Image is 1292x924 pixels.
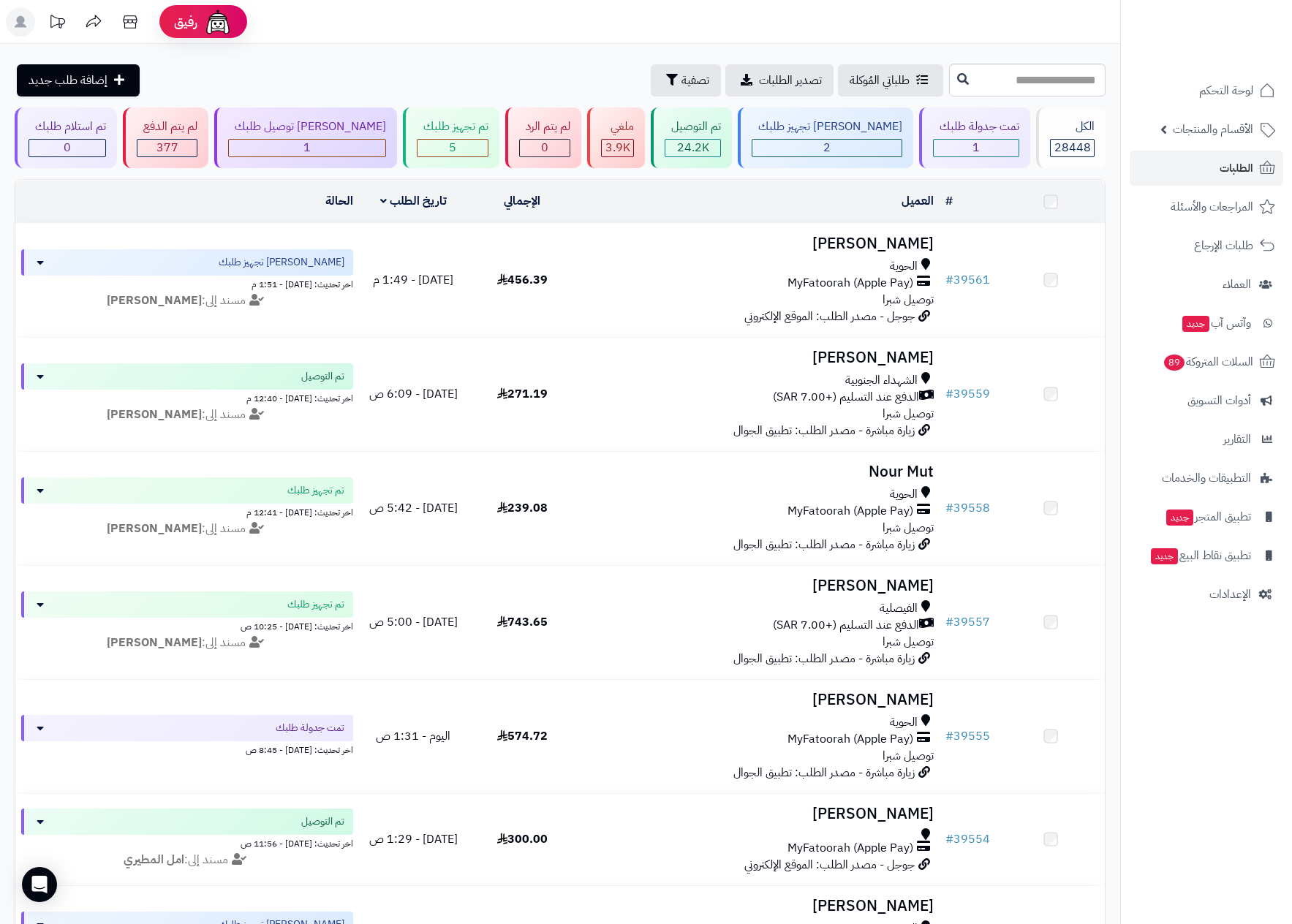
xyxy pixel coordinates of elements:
strong: امل المطيري [124,851,184,868]
div: تمت جدولة طلبك [933,118,1019,135]
span: توصيل شبرا [883,747,934,765]
span: # [945,385,953,403]
span: جوجل - مصدر الطلب: الموقع الإلكتروني [744,856,915,874]
h3: [PERSON_NAME] [583,349,934,366]
a: الإعدادات [1130,577,1283,612]
span: MyFatoorah (Apple Pay) [787,840,913,857]
span: تم تجهيز طلبك [287,483,344,498]
a: #39555 [945,727,990,745]
span: توصيل شبرا [883,291,934,308]
span: جديد [1182,316,1209,332]
a: لوحة التحكم [1130,73,1283,108]
div: تم التوصيل [665,118,721,135]
a: #39557 [945,613,990,631]
span: 89 [1164,355,1185,371]
span: الحوية [890,714,918,731]
span: زيارة مباشرة - مصدر الطلب: تطبيق الجوال [733,764,915,781]
h3: [PERSON_NAME] [583,806,934,822]
div: اخر تحديث: [DATE] - 1:51 م [21,276,353,291]
span: الأقسام والمنتجات [1173,119,1253,140]
a: #39561 [945,271,990,289]
span: تمت جدولة طلبك [276,721,344,735]
a: التطبيقات والخدمات [1130,461,1283,496]
a: لم يتم الدفع 377 [120,107,211,168]
div: الكل [1050,118,1095,135]
span: العملاء [1223,274,1251,295]
div: مسند إلى: [10,852,364,868]
span: زيارة مباشرة - مصدر الطلب: تطبيق الجوال [733,536,915,553]
a: # [945,192,953,210]
img: logo-2.png [1193,39,1278,70]
span: زيارة مباشرة - مصدر الطلب: تطبيق الجوال [733,650,915,667]
span: 1 [972,139,980,156]
a: تم استلام طلبك 0 [12,107,120,168]
h3: [PERSON_NAME] [583,898,934,914]
span: 239.08 [497,499,548,517]
span: 743.65 [497,613,548,631]
span: [PERSON_NAME] تجهيز طلبك [219,255,344,270]
a: #39554 [945,830,990,848]
div: 2 [752,140,902,156]
span: توصيل شبرا [883,633,934,651]
span: MyFatoorah (Apple Pay) [787,731,913,748]
span: 271.19 [497,385,548,403]
span: الفيصلية [880,600,918,617]
a: تحديثات المنصة [39,7,75,40]
a: #39559 [945,385,990,403]
a: إضافة طلب جديد [17,64,140,96]
strong: [PERSON_NAME] [107,406,202,423]
span: لوحة التحكم [1199,80,1253,101]
div: لم يتم الرد [519,118,570,135]
span: 28448 [1054,139,1091,156]
a: تمت جدولة طلبك 1 [916,107,1033,168]
h3: [PERSON_NAME] [583,692,934,708]
a: [PERSON_NAME] توصيل طلبك 1 [211,107,400,168]
span: # [945,613,953,631]
h3: [PERSON_NAME] [583,235,934,252]
div: مسند إلى: [10,520,364,537]
span: الدفع عند التسليم (+7.00 SAR) [773,389,919,406]
span: 2 [823,139,831,156]
a: [PERSON_NAME] تجهيز طلبك 2 [735,107,916,168]
div: ملغي [601,118,634,135]
div: اخر تحديث: [DATE] - 12:41 م [21,504,353,519]
a: تاريخ الطلب [380,192,447,210]
span: طلباتي المُوكلة [850,72,910,89]
span: 300.00 [497,830,548,848]
span: توصيل شبرا [883,405,934,423]
span: وآتس آب [1181,313,1251,333]
span: 0 [541,139,548,156]
a: الكل28448 [1033,107,1108,168]
a: أدوات التسويق [1130,383,1283,418]
img: ai-face.png [203,7,233,37]
span: # [945,271,953,289]
span: 1 [303,139,311,156]
span: MyFatoorah (Apple Pay) [787,275,913,292]
div: 24182 [665,140,720,156]
span: # [945,499,953,517]
div: مسند إلى: [10,406,364,423]
h3: [PERSON_NAME] [583,577,934,594]
div: 3880 [602,140,633,156]
a: طلباتي المُوكلة [838,64,943,96]
span: الإعدادات [1209,584,1251,605]
span: 574.72 [497,727,548,745]
div: 377 [137,140,197,156]
div: [PERSON_NAME] تجهيز طلبك [752,118,902,135]
span: جديد [1166,510,1193,526]
span: 5 [449,139,456,156]
div: [PERSON_NAME] توصيل طلبك [228,118,386,135]
a: العملاء [1130,267,1283,302]
div: 1 [229,140,385,156]
span: طلبات الإرجاع [1194,235,1253,256]
span: الطلبات [1220,158,1253,178]
div: اخر تحديث: [DATE] - 10:25 ص [21,618,353,633]
a: تصدير الطلبات [725,64,834,96]
div: تم تجهيز طلبك [417,118,488,135]
span: [DATE] - 1:49 م [373,271,453,289]
span: [DATE] - 5:00 ص [369,613,458,631]
a: تطبيق نقاط البيعجديد [1130,538,1283,573]
div: اخر تحديث: [DATE] - 11:56 ص [21,835,353,850]
span: # [945,727,953,745]
a: الإجمالي [504,192,540,210]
